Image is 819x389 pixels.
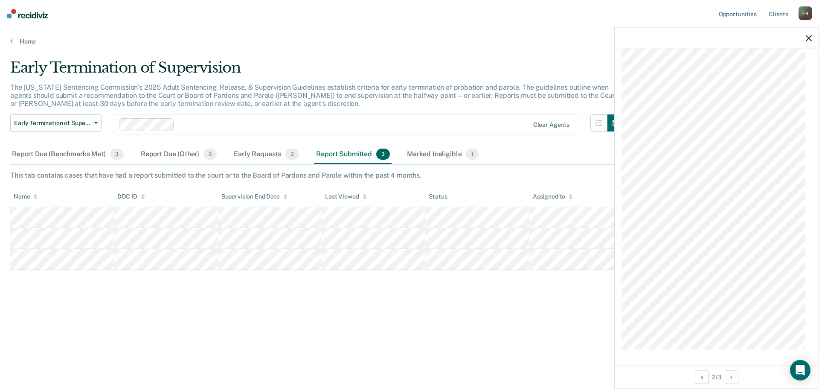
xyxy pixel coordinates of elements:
[533,121,569,129] div: Clear agents
[203,149,217,160] span: 0
[232,145,301,164] div: Early Requests
[325,193,366,200] div: Last Viewed
[466,149,478,160] span: 1
[221,193,288,200] div: Supervision End Date
[429,193,447,200] div: Status
[285,149,299,160] span: 3
[139,145,218,164] div: Report Due (Other)
[376,149,390,160] span: 3
[725,370,738,384] button: Next Opportunity
[7,9,48,18] img: Recidiviz
[533,193,573,200] div: Assigned to
[790,360,810,380] div: Open Intercom Messenger
[10,59,624,83] div: Early Termination of Supervision
[117,193,145,200] div: DOC ID
[10,83,617,108] p: The [US_STATE] Sentencing Commission’s 2025 Adult Sentencing, Release, & Supervision Guidelines e...
[314,145,392,164] div: Report Submitted
[799,6,812,20] div: F R
[615,366,819,388] div: 2 / 3
[10,38,809,45] a: Home
[405,145,480,164] div: Marked Ineligible
[10,171,809,179] div: This tab contains cases that have had a report submitted to the court or to the Board of Pardons ...
[14,193,38,200] div: Name
[695,370,709,384] button: Previous Opportunity
[110,149,124,160] span: 3
[10,145,125,164] div: Report Due (Benchmarks Met)
[14,120,91,127] span: Early Termination of Supervision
